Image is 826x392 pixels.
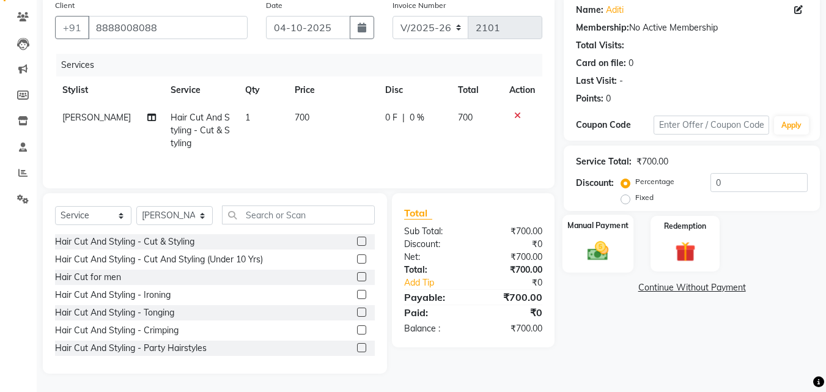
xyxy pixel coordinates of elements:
[473,238,551,251] div: ₹0
[669,239,702,264] img: _gift.svg
[473,251,551,264] div: ₹700.00
[295,112,309,123] span: 700
[55,76,163,104] th: Stylist
[395,322,473,335] div: Balance :
[567,220,629,231] label: Manual Payment
[163,76,238,104] th: Service
[395,276,486,289] a: Add Tip
[576,177,614,190] div: Discount:
[395,305,473,320] div: Paid:
[55,289,171,301] div: Hair Cut And Styling - Ironing
[576,21,808,34] div: No Active Membership
[404,207,432,220] span: Total
[473,322,551,335] div: ₹700.00
[581,239,615,263] img: _cash.svg
[458,112,473,123] span: 700
[487,276,552,289] div: ₹0
[56,54,551,76] div: Services
[55,235,194,248] div: Hair Cut And Styling - Cut & Styling
[502,76,542,104] th: Action
[55,271,121,284] div: Hair Cut for men
[576,4,603,17] div: Name:
[576,21,629,34] div: Membership:
[395,264,473,276] div: Total:
[654,116,769,135] input: Enter Offer / Coupon Code
[606,4,624,17] a: Aditi
[774,116,809,135] button: Apply
[55,342,207,355] div: Hair Cut And Styling - Party Hairstyles
[385,111,397,124] span: 0 F
[395,251,473,264] div: Net:
[606,92,611,105] div: 0
[664,221,706,232] label: Redemption
[576,75,617,87] div: Last Visit:
[287,76,378,104] th: Price
[55,306,174,319] div: Hair Cut And Styling - Tonging
[636,155,668,168] div: ₹700.00
[576,119,653,131] div: Coupon Code
[395,225,473,238] div: Sub Total:
[55,253,263,266] div: Hair Cut And Styling - Cut And Styling (Under 10 Yrs)
[55,324,179,337] div: Hair Cut And Styling - Crimping
[629,57,633,70] div: 0
[576,57,626,70] div: Card on file:
[473,290,551,305] div: ₹700.00
[576,39,624,52] div: Total Visits:
[171,112,230,149] span: Hair Cut And Styling - Cut & Styling
[473,305,551,320] div: ₹0
[62,112,131,123] span: [PERSON_NAME]
[566,281,817,294] a: Continue Without Payment
[576,92,603,105] div: Points:
[55,16,89,39] button: +91
[635,192,654,203] label: Fixed
[395,238,473,251] div: Discount:
[576,155,632,168] div: Service Total:
[238,76,287,104] th: Qty
[451,76,503,104] th: Total
[245,112,250,123] span: 1
[395,290,473,305] div: Payable:
[619,75,623,87] div: -
[402,111,405,124] span: |
[88,16,248,39] input: Search by Name/Mobile/Email/Code
[410,111,424,124] span: 0 %
[473,264,551,276] div: ₹700.00
[378,76,451,104] th: Disc
[473,225,551,238] div: ₹700.00
[222,205,375,224] input: Search or Scan
[635,176,674,187] label: Percentage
